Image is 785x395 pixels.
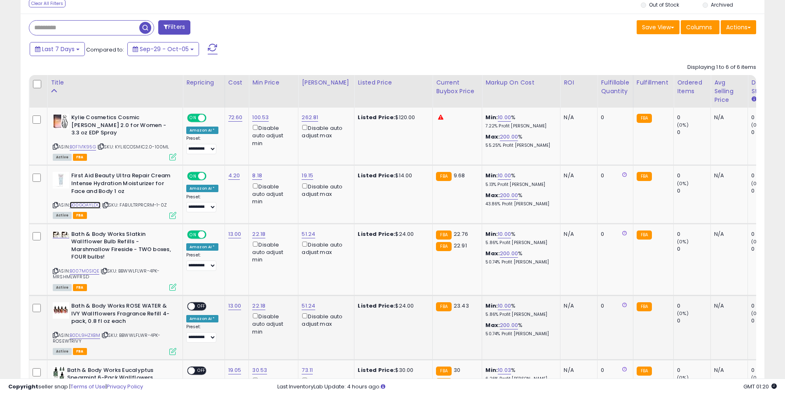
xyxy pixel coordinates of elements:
div: 0 [601,302,626,310]
b: Listed Price: [358,366,395,374]
b: Min: [485,172,498,179]
span: 23.43 [454,302,469,310]
p: 55.25% Profit [PERSON_NAME] [485,143,554,148]
div: N/A [714,172,741,179]
div: Displaying 1 to 6 of 6 items [687,63,756,71]
p: 43.86% Profit [PERSON_NAME] [485,201,554,207]
a: B00GOAYLDC [70,202,101,209]
a: 200.00 [500,321,518,329]
small: (0%) [751,180,763,187]
b: Bath & Body Works Eucalyptus Spearmint 6-Pack Wallflowers Sampler, 0.8 fl oz / 24 mL Each [67,367,167,392]
div: 0 (0%) [751,317,785,324]
a: 51.24 [302,302,315,310]
img: 41fniToLZSL._SL40_.jpg [53,367,65,383]
div: 0 [677,187,710,195]
th: The percentage added to the cost of goods (COGS) that forms the calculator for Min & Max prices. [482,75,560,108]
img: 41O9jnpL1FL._SL40_.jpg [53,231,69,237]
a: 8.18 [252,172,262,180]
div: 0 [677,129,710,136]
a: 51.24 [302,230,315,238]
a: 100.53 [252,113,269,122]
div: Repricing [186,78,221,87]
div: Disable auto adjust min [252,123,292,147]
div: 0 [601,114,626,121]
a: B0F1V1K95G [70,143,96,150]
small: (0%) [677,238,689,245]
div: 0 (0%) [751,367,785,374]
small: (0%) [751,238,763,245]
button: Actions [721,20,756,34]
span: OFF [205,115,218,122]
div: 0 [677,245,710,253]
div: N/A [564,367,591,374]
div: 0 (0%) [751,187,785,195]
b: Max: [485,249,500,257]
div: 0 (0%) [751,302,785,310]
div: 0 (0%) [751,245,785,253]
b: Listed Price: [358,172,395,179]
div: 0 [677,367,710,374]
button: Columns [681,20,719,34]
span: | SKU: BBWWLFLWR-4PK-ROSEWTRIVY [53,332,160,344]
p: 50.74% Profit [PERSON_NAME] [485,331,554,337]
div: % [485,172,554,187]
span: | SKU: BBWWLFLWR-4PK-MRSHMLWFRSD [53,268,159,280]
small: FBA [637,367,652,376]
span: OFF [205,173,218,180]
div: Preset: [186,194,218,213]
a: Terms of Use [70,383,105,390]
p: 5.86% Profit [PERSON_NAME] [485,240,554,246]
div: % [485,230,554,246]
div: 0 [601,367,626,374]
div: N/A [564,172,591,179]
small: FBA [637,172,652,181]
div: Fulfillable Quantity [601,78,629,96]
button: Filters [158,20,190,35]
div: 0 [677,114,710,121]
div: Avg Selling Price [714,78,744,104]
span: FBA [73,212,87,219]
a: 10.03 [498,366,511,374]
b: Bath & Body Works Slatkin Wallflower Bulb Refills - Marshmallow Fireside - TWO boxes, FOUR bulbs! [71,230,171,263]
span: ON [188,173,198,180]
div: Amazon AI * [186,315,218,322]
div: ROI [564,78,594,87]
strong: Copyright [8,383,38,390]
div: N/A [714,367,741,374]
a: 22.18 [252,230,265,238]
div: Markup on Cost [485,78,557,87]
div: 0 [677,172,710,179]
div: ASIN: [53,114,176,160]
div: N/A [714,114,741,121]
b: Kylie Cosmetics Cosmic [PERSON_NAME] 2.0 for Women - 3.3 oz EDP Spray [71,114,171,139]
a: 13.00 [228,230,241,238]
small: FBA [436,230,451,240]
a: 4.20 [228,172,240,180]
a: 73.11 [302,366,313,374]
small: FBA [637,230,652,240]
div: $30.00 [358,367,426,374]
a: 200.00 [500,249,518,258]
a: 72.60 [228,113,243,122]
div: $24.00 [358,302,426,310]
div: N/A [714,302,741,310]
div: % [485,367,554,382]
span: OFF [195,303,208,310]
small: (0%) [751,122,763,128]
a: 10.00 [498,302,511,310]
div: ASIN: [53,230,176,290]
small: FBA [637,114,652,123]
div: 0 [677,230,710,238]
span: ON [188,115,198,122]
div: N/A [564,230,591,238]
a: 262.81 [302,113,318,122]
span: 2025-10-13 01:20 GMT [743,383,777,390]
img: 41eP+UkUyaL._SL40_.jpg [53,114,69,129]
span: FBA [73,154,87,161]
div: $14.00 [358,172,426,179]
b: Max: [485,321,500,329]
label: Out of Stock [649,1,679,8]
div: % [485,133,554,148]
div: Preset: [186,252,218,271]
span: FBA [73,284,87,291]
